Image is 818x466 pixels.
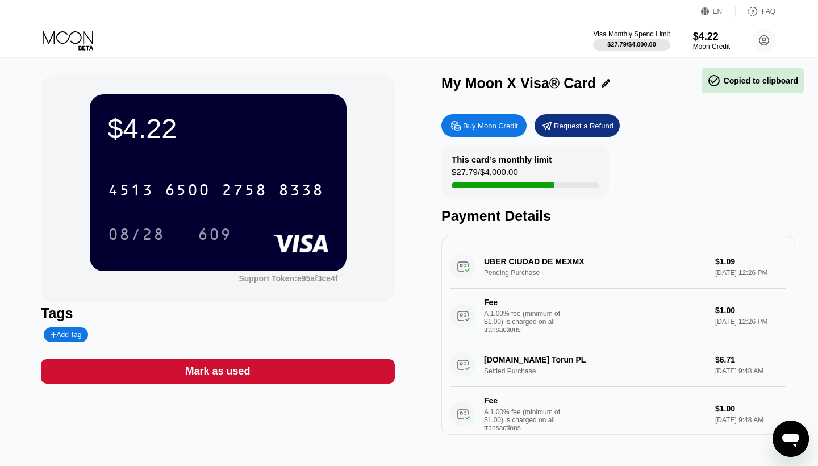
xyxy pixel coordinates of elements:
div: 2758 [222,182,267,201]
div: Add Tag [51,331,81,339]
div: 609 [198,227,232,245]
div: [DATE] 9:48 AM [715,416,786,424]
div: FeeA 1.00% fee (minimum of $1.00) is charged on all transactions$1.00[DATE] 12:26 PM [450,289,786,343]
div: 609 [189,220,240,248]
div: Tags [41,305,395,322]
div: Copied to clipboard [707,74,798,88]
div: FAQ [762,7,775,15]
div: $27.79 / $4,000.00 [452,167,518,182]
div: Request a Refund [554,121,613,131]
div: 08/28 [108,227,165,245]
div: FeeA 1.00% fee (minimum of $1.00) is charged on all transactions$1.00[DATE] 9:48 AM [450,387,786,442]
div: 4513650027588338 [101,176,331,204]
div: Mark as used [41,359,395,384]
div: EN [713,7,723,15]
div: My Moon X Visa® Card [441,75,596,91]
div: $4.22 [108,113,328,144]
div: This card’s monthly limit [452,155,552,164]
div: $1.00 [715,404,786,413]
iframe: Button to launch messaging window [773,421,809,457]
div: Visa Monthly Spend Limit$27.79/$4,000.00 [593,30,670,51]
div: FAQ [736,6,775,17]
div: Buy Moon Credit [463,121,518,131]
div: Mark as used [185,365,250,378]
div: 6500 [165,182,210,201]
div: 8338 [278,182,324,201]
div: Fee [484,298,564,307]
div: EN [701,6,736,17]
div: Support Token: e95af3ce4f [239,274,337,283]
div: Moon Credit [693,43,730,51]
div: Buy Moon Credit [441,114,527,137]
div: [DATE] 12:26 PM [715,318,786,326]
div: Payment Details [441,208,795,224]
div: Add Tag [44,327,88,342]
div: 4513 [108,182,153,201]
div: Fee [484,396,564,405]
div: A 1.00% fee (minimum of $1.00) is charged on all transactions [484,310,569,334]
div: Support Token:e95af3ce4f [239,274,337,283]
div: 08/28 [99,220,173,248]
span:  [707,74,721,88]
div: $1.00 [715,306,786,315]
div: Visa Monthly Spend Limit [593,30,670,38]
div: A 1.00% fee (minimum of $1.00) is charged on all transactions [484,408,569,432]
div: $27.79 / $4,000.00 [607,41,656,48]
div: Request a Refund [535,114,620,137]
div: $4.22 [693,31,730,43]
div: $4.22Moon Credit [693,31,730,51]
